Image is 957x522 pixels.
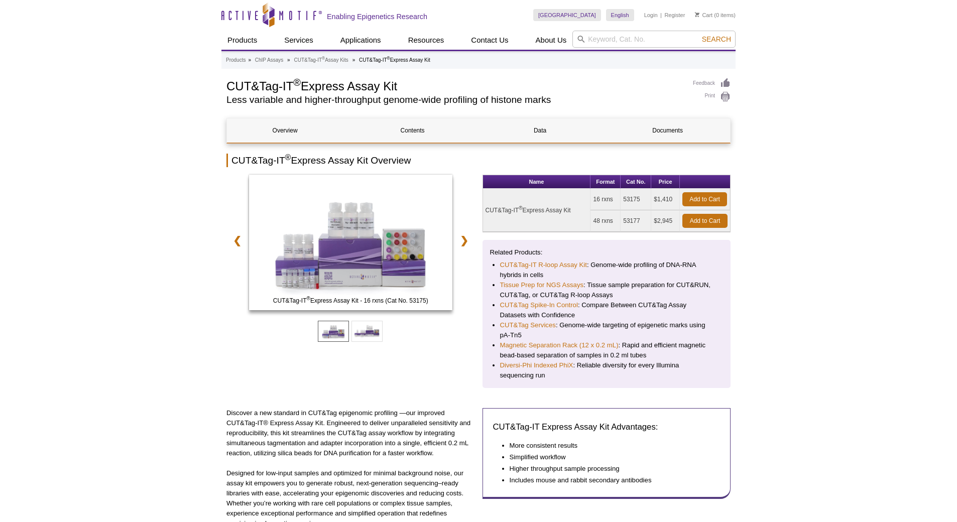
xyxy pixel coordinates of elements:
h2: Enabling Epigenetics Research [327,12,427,21]
td: 53177 [621,210,651,232]
a: Applications [334,31,387,50]
img: Your Cart [695,12,699,17]
li: : Compare Between CUT&Tag Assay Datasets with Confidence [500,300,713,320]
sup: ® [293,77,301,88]
a: Diversi-Phi Indexed PhiX [500,360,573,370]
a: Register [664,12,685,19]
li: Includes mouse and rabbit secondary antibodies [510,475,710,485]
a: Products [221,31,263,50]
a: Contact Us [465,31,514,50]
li: » [352,57,355,63]
a: CUT&Tag Spike-In Control [500,300,578,310]
td: 48 rxns [590,210,621,232]
a: Print [693,91,731,102]
a: ChIP Assays [255,56,284,65]
p: Discover a new standard in CUT&Tag epigenomic profiling —our improved CUT&Tag-IT® Express Assay K... [226,408,475,458]
a: Data [482,118,598,143]
li: : Genome-wide profiling of DNA-RNA hybrids in cells [500,260,713,280]
a: Login [644,12,658,19]
th: Format [590,175,621,189]
a: CUT&Tag-IT Express Assay Kit - 16 rxns [249,175,452,313]
li: : Reliable diversity for every Illumina sequencing run [500,360,713,380]
a: Magnetic Separation Rack (12 x 0.2 mL) [500,340,619,350]
img: CUT&Tag-IT Express Assay Kit - 16 rxns [249,175,452,310]
th: Name [483,175,591,189]
span: Search [702,35,731,43]
a: CUT&Tag Services [500,320,556,330]
li: » [287,57,290,63]
a: Documents [610,118,726,143]
a: Overview [227,118,343,143]
button: Search [699,35,734,44]
a: Cart [695,12,712,19]
h2: CUT&Tag-IT Express Assay Kit Overview [226,154,731,167]
span: CUT&Tag-IT Express Assay Kit - 16 rxns (Cat No. 53175) [251,296,450,306]
li: » [248,57,251,63]
a: CUT&Tag-IT®Assay Kits [294,56,348,65]
a: Tissue Prep for NGS Assays [500,280,584,290]
h2: Less variable and higher-throughput genome-wide profiling of histone marks [226,95,683,104]
td: CUT&Tag-IT Express Assay Kit [483,189,591,232]
td: $1,410 [651,189,680,210]
li: : Genome-wide targeting of epigenetic marks using pA-Tn5 [500,320,713,340]
li: CUT&Tag-IT Express Assay Kit [359,57,430,63]
a: [GEOGRAPHIC_DATA] [533,9,601,21]
sup: ® [285,153,291,162]
li: | [660,9,662,21]
a: Services [278,31,319,50]
sup: ® [519,205,522,211]
p: Related Products: [490,247,724,257]
a: ❮ [226,229,248,252]
th: Price [651,175,680,189]
a: Contents [354,118,470,143]
td: $2,945 [651,210,680,232]
li: Higher throughput sample processing [510,464,710,474]
li: Simplified workflow [510,452,710,462]
h1: CUT&Tag-IT Express Assay Kit [226,78,683,93]
a: CUT&Tag-IT R-loop Assay Kit [500,260,587,270]
th: Cat No. [621,175,651,189]
a: English [606,9,634,21]
input: Keyword, Cat. No. [572,31,736,48]
a: About Us [530,31,573,50]
h3: CUT&Tag-IT Express Assay Kit Advantages: [493,421,721,433]
sup: ® [307,296,310,301]
a: Add to Cart [682,192,727,206]
a: Products [226,56,246,65]
li: More consistent results [510,441,710,451]
a: Resources [402,31,450,50]
li: : Rapid and efficient magnetic bead-based separation of samples in 0.2 ml tubes [500,340,713,360]
li: (0 items) [695,9,736,21]
a: ❯ [453,229,475,252]
sup: ® [387,56,390,61]
sup: ® [322,56,325,61]
li: : Tissue sample preparation for CUT&RUN, CUT&Tag, or CUT&Tag R-loop Assays [500,280,713,300]
td: 53175 [621,189,651,210]
td: 16 rxns [590,189,621,210]
a: Add to Cart [682,214,728,228]
a: Feedback [693,78,731,89]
